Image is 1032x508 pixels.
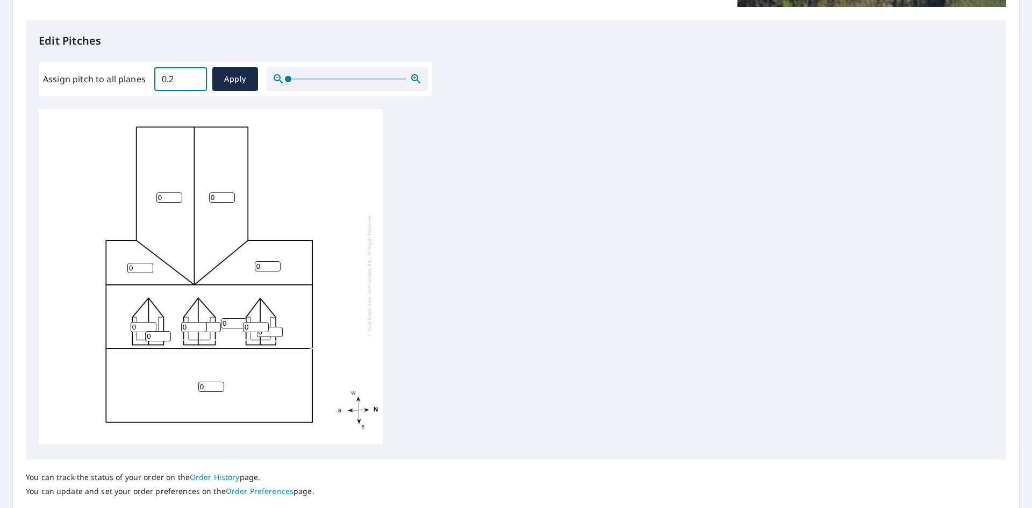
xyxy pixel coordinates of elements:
p: You can update and set your order preferences on the page. [26,486,314,496]
p: Edit Pitches [39,33,993,49]
a: Order Preferences [226,486,293,496]
p: You can track the status of your order on the page. [26,473,314,482]
label: Assign pitch to all planes [43,73,146,85]
a: Order History [190,472,240,482]
input: 00.0 [154,64,207,94]
span: Apply [221,73,249,86]
button: Apply [212,67,258,91]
